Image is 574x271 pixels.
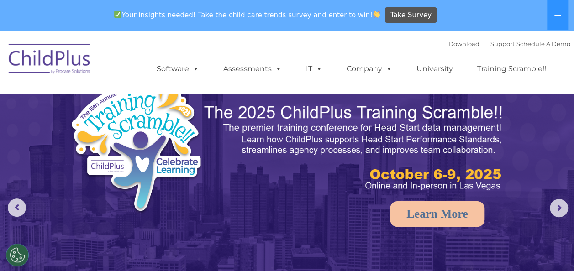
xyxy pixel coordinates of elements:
button: Cookies Settings [6,244,29,266]
a: Assessments [214,60,291,78]
font: | [448,40,570,47]
span: Your insights needed! Take the child care trends survey and enter to win! [111,6,384,24]
a: Learn More [390,201,484,227]
a: Support [490,40,515,47]
a: University [407,60,462,78]
span: Take Survey [390,7,432,23]
a: Company [337,60,401,78]
img: ChildPlus by Procare Solutions [4,37,95,83]
a: Training Scramble!! [468,60,555,78]
a: Take Survey [385,7,437,23]
a: IT [297,60,332,78]
span: Last name [127,60,155,67]
img: ✅ [114,11,121,18]
a: Schedule A Demo [516,40,570,47]
img: 👏 [373,11,380,18]
a: Download [448,40,479,47]
a: Software [147,60,208,78]
span: Phone number [127,98,166,104]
